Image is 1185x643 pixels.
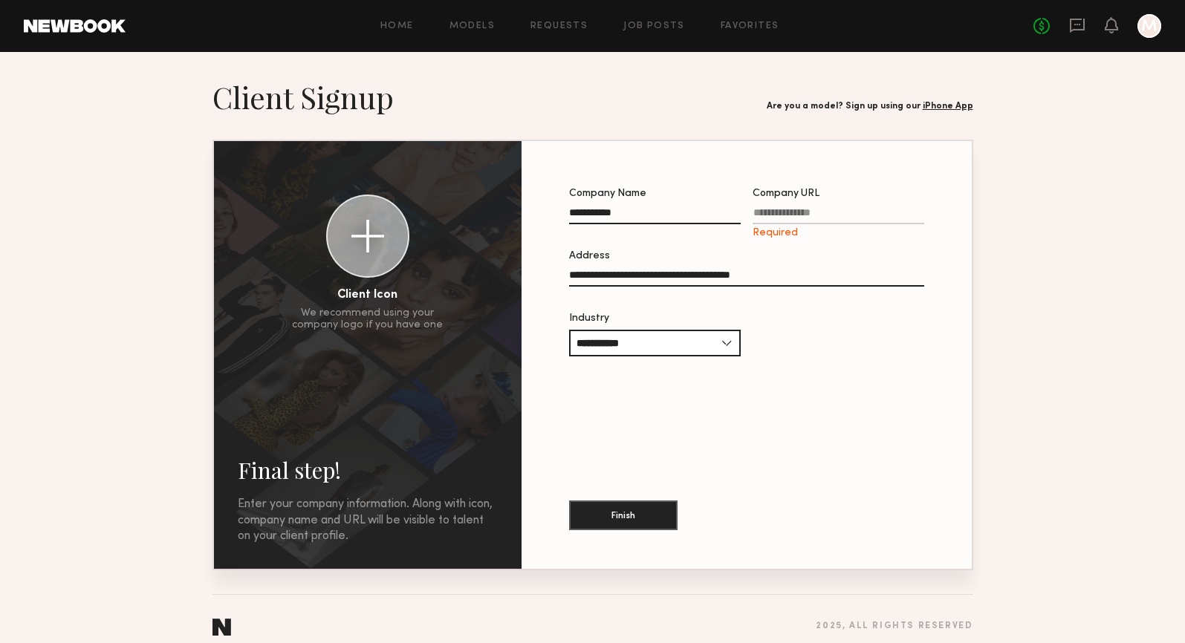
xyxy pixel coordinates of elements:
[767,102,973,111] div: Are you a model? Sign up using our
[569,189,741,199] div: Company Name
[923,102,973,111] a: iPhone App
[530,22,588,31] a: Requests
[238,455,498,485] h2: Final step!
[212,79,394,116] h1: Client Signup
[753,227,924,239] div: Required
[816,621,973,631] div: 2025 , all rights reserved
[569,270,924,287] input: Address
[753,189,924,199] div: Company URL
[337,290,397,301] div: Client Icon
[569,207,741,224] input: Company Name
[449,22,495,31] a: Models
[753,207,924,224] input: Company URLRequired
[1137,14,1161,38] a: M
[292,307,443,331] div: We recommend using your company logo if you have one
[380,22,414,31] a: Home
[569,500,678,530] button: Finish
[569,313,741,324] div: Industry
[721,22,779,31] a: Favorites
[569,251,924,261] div: Address
[623,22,685,31] a: Job Posts
[238,497,498,545] div: Enter your company information. Along with icon, company name and URL will be visible to talent o...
